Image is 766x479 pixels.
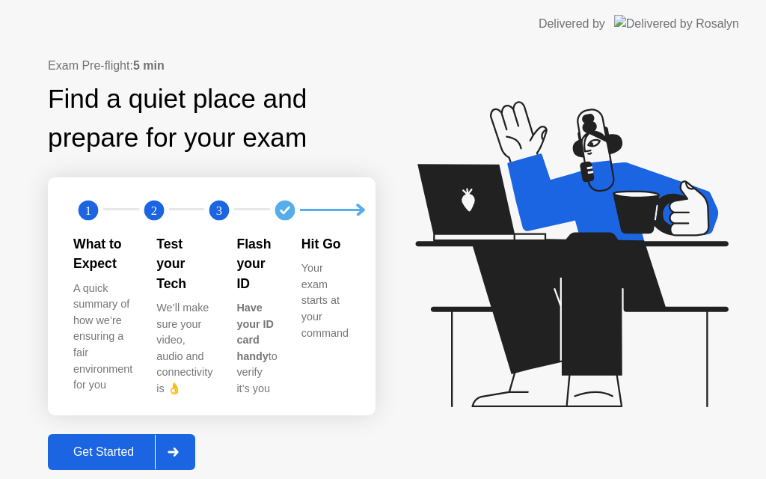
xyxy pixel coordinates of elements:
[73,234,132,274] div: What to Expect
[236,300,277,397] div: to verify it’s you
[48,434,195,470] button: Get Started
[73,281,132,394] div: A quick summary of how we’re ensuring a fair environment for you
[614,15,739,32] img: Delivered by Rosalyn
[539,15,605,33] div: Delivered by
[301,234,349,254] div: Hit Go
[156,300,212,397] div: We’ll make sure your video, audio and connectivity is 👌
[48,57,376,75] div: Exam Pre-flight:
[52,445,155,459] div: Get Started
[216,204,222,218] text: 3
[236,234,277,293] div: Flash your ID
[48,79,376,159] div: Find a quiet place and prepare for your exam
[133,59,165,72] b: 5 min
[156,234,212,293] div: Test your Tech
[151,204,157,218] text: 2
[236,302,274,362] b: Have your ID card handy
[85,204,91,218] text: 1
[301,260,349,341] div: Your exam starts at your command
